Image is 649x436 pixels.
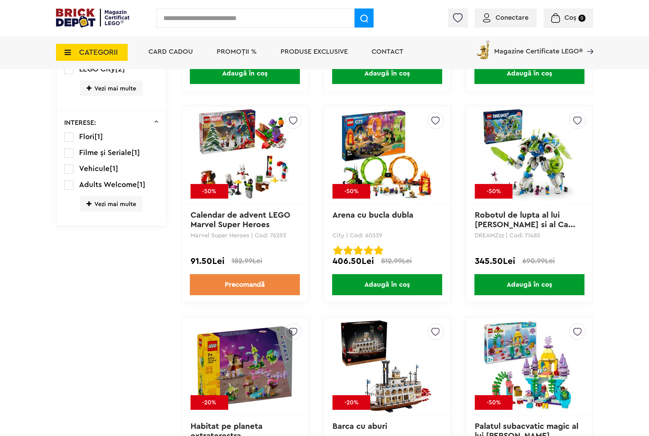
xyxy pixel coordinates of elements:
[475,211,575,229] a: Robotul de lupta al lui [PERSON_NAME] si al Ca...
[190,274,300,295] a: Precomandă
[324,63,450,84] a: Adaugă în coș
[80,81,143,96] span: Vezi mai multe
[381,257,412,265] span: 812.99Lei
[340,108,435,203] img: Arena cu bucla dubla
[332,184,370,199] div: -50%
[197,108,292,203] img: Calendar de advent LEGO Marvel Super Heroes
[332,63,442,84] span: Adaugă în coș
[474,274,584,295] span: Adaugă în coș
[564,14,576,21] span: Coș
[332,274,442,295] span: Adaugă în coș
[482,108,577,203] img: Robotul de lupta al lui Mateo si al Cavalerului Z-Blob
[354,246,363,255] img: Evaluare cu stele
[80,196,143,212] span: Vezi mai multe
[466,274,592,295] a: Adaugă în coș
[583,39,593,46] a: Magazine Certificate LEGO®
[94,133,103,140] span: [1]
[191,211,293,229] a: Calendar de advent LEGO Marvel Super Heroes
[64,119,96,126] p: INTERESE:
[191,232,300,238] p: Marvel Super Heroes | Cod: 76293
[217,48,257,55] a: PROMOȚII %
[475,232,584,238] p: DREAMZzz | Cod: 71485
[197,319,292,414] img: Habitat pe planeta extraterestra
[79,65,115,73] span: LEGO City
[115,65,125,73] span: [2]
[131,149,140,156] span: [1]
[466,63,592,84] a: Adaugă în coș
[482,319,577,414] img: Palatul subacvatic magic al lui Ariel
[495,14,528,21] span: Conectare
[137,181,145,188] span: [1]
[372,48,403,55] a: Contact
[364,246,373,255] img: Evaluare cu stele
[79,149,131,156] span: Filme și Seriale
[475,395,512,410] div: -50%
[578,15,585,22] small: 0
[79,165,110,172] span: Vehicule
[494,39,583,55] span: Magazine Certificate LEGO®
[148,48,193,55] a: Card Cadou
[333,246,343,255] img: Evaluare cu stele
[483,14,528,21] a: Conectare
[332,211,413,219] a: Arena cu bucla dubla
[191,257,224,265] span: 91.50Lei
[522,257,555,265] span: 690.99Lei
[374,246,383,255] img: Evaluare cu stele
[343,246,353,255] img: Evaluare cu stele
[190,63,300,84] span: Adaugă în coș
[232,257,262,265] span: 182.99Lei
[475,184,512,199] div: -50%
[191,395,228,410] div: -20%
[474,63,584,84] span: Adaugă în coș
[332,257,374,265] span: 406.50Lei
[332,395,370,410] div: -20%
[182,63,308,84] a: Adaugă în coș
[475,257,515,265] span: 345.50Lei
[324,274,450,295] a: Adaugă în coș
[340,319,435,414] img: Barca cu aburi
[332,422,387,431] a: Barca cu aburi
[79,181,137,188] span: Adults Welcome
[332,232,441,238] p: City | Cod: 60339
[281,48,348,55] a: Produse exclusive
[191,184,228,199] div: -50%
[110,165,118,172] span: [1]
[79,49,118,56] span: CATEGORII
[79,133,94,140] span: Flori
